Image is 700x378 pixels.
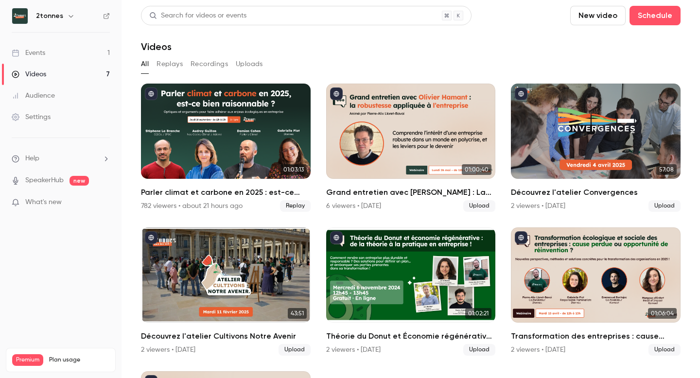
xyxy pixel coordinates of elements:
div: Videos [12,69,46,79]
span: Upload [463,344,495,356]
li: Transformation des entreprises : cause perdue ou opportunité de réinvention ? [511,227,681,356]
button: published [515,231,527,244]
a: 57:08Découvrez l'atelier Convergences2 viewers • [DATE]Upload [511,84,681,212]
h2: Découvrez l'atelier Convergences [511,187,681,198]
span: Premium [12,354,43,366]
li: help-dropdown-opener [12,154,110,164]
a: SpeakerHub [25,175,64,186]
button: published [145,231,157,244]
div: Settings [12,112,51,122]
h2: Parler climat et carbone en 2025 : est-ce bien raisonnable ? [141,187,311,198]
div: 2 viewers • [DATE] [141,345,195,355]
li: Parler climat et carbone en 2025 : est-ce bien raisonnable ? [141,84,311,212]
li: Découvrez l'atelier Convergences [511,84,681,212]
a: 43:51Découvrez l'atelier Cultivons Notre Avenir2 viewers • [DATE]Upload [141,227,311,356]
button: published [515,87,527,100]
a: 01:03:13Parler climat et carbone en 2025 : est-ce bien raisonnable ?782 viewers • about 21 hours ... [141,84,311,212]
div: 6 viewers • [DATE] [326,201,381,211]
button: All [141,56,149,72]
span: Help [25,154,39,164]
iframe: Noticeable Trigger [98,198,110,207]
li: Grand entretien avec Olivier Hamant : La robustesse appliquée aux entreprises [326,84,496,212]
div: 2 viewers • [DATE] [511,345,565,355]
button: Schedule [630,6,681,25]
span: 43:51 [288,308,307,319]
span: Upload [463,200,495,212]
button: published [145,87,157,100]
h2: Transformation des entreprises : cause perdue ou opportunité de réinvention ? [511,330,681,342]
h2: Grand entretien avec [PERSON_NAME] : La robustesse appliquée aux entreprises [326,187,496,198]
span: 01:03:13 [280,164,307,175]
span: Replay [280,200,311,212]
h6: 2tonnes [36,11,63,21]
div: Events [12,48,45,58]
div: 2 viewers • [DATE] [511,201,565,211]
a: 01:02:21Théorie du Donut et Économie régénérative : quelle pratique en entreprise ?2 viewers • [D... [326,227,496,356]
button: Uploads [236,56,263,72]
li: Théorie du Donut et Économie régénérative : quelle pratique en entreprise ? [326,227,496,356]
section: Videos [141,6,681,372]
button: published [330,231,343,244]
span: 01:00:40 [462,164,491,175]
div: Search for videos or events [149,11,246,21]
div: Audience [12,91,55,101]
div: 2 viewers • [DATE] [326,345,381,355]
span: Upload [279,344,311,356]
span: Upload [648,200,681,212]
span: new [70,176,89,186]
li: Découvrez l'atelier Cultivons Notre Avenir [141,227,311,356]
span: 57:08 [656,164,677,175]
button: Replays [157,56,183,72]
button: Recordings [191,56,228,72]
h1: Videos [141,41,172,52]
div: 782 viewers • about 21 hours ago [141,201,243,211]
a: 01:06:04Transformation des entreprises : cause perdue ou opportunité de réinvention ?2 viewers • ... [511,227,681,356]
h2: Découvrez l'atelier Cultivons Notre Avenir [141,330,311,342]
span: 01:02:21 [465,308,491,319]
span: 01:06:04 [648,308,677,319]
h2: Théorie du Donut et Économie régénérative : quelle pratique en entreprise ? [326,330,496,342]
img: 2tonnes [12,8,28,24]
span: Upload [648,344,681,356]
button: published [330,87,343,100]
span: Plan usage [49,356,109,364]
button: New video [570,6,626,25]
span: What's new [25,197,62,207]
a: 01:00:40Grand entretien avec [PERSON_NAME] : La robustesse appliquée aux entreprises6 viewers • ... [326,84,496,212]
